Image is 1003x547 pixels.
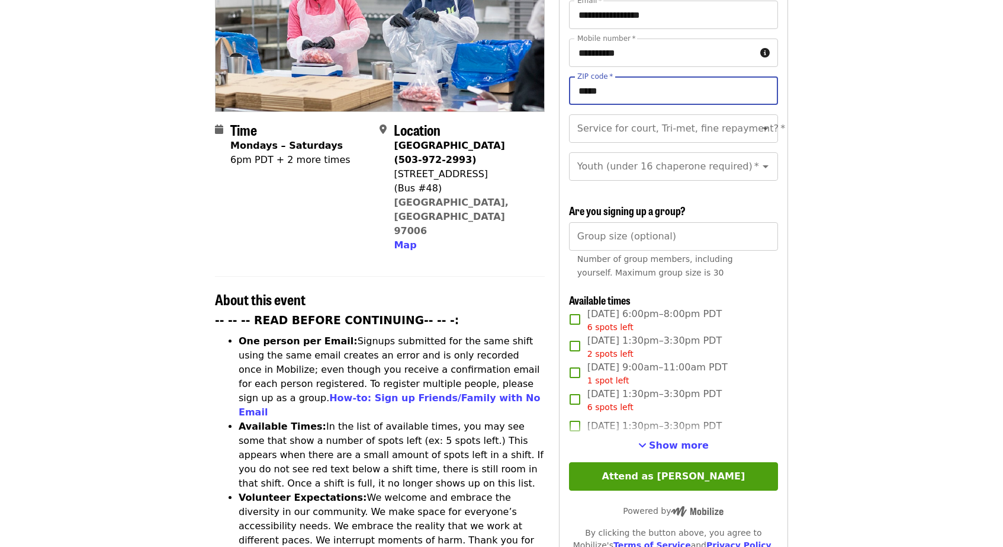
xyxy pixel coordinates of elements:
i: map-marker-alt icon [380,124,387,135]
label: ZIP code [577,73,613,80]
button: Attend as [PERSON_NAME] [569,462,778,491]
span: Are you signing up a group? [569,203,686,218]
span: 2 spots left [587,349,634,359]
span: Location [394,119,441,140]
button: Map [394,238,416,252]
strong: [GEOGRAPHIC_DATA] (503-972-2993) [394,140,504,165]
button: Open [757,120,774,137]
strong: Mondays – Saturdays [230,140,343,151]
input: Email [569,1,778,29]
input: Mobile number [569,39,756,67]
div: (Bus #48) [394,181,535,196]
span: Time [230,119,257,140]
li: Signups submitted for the same shift using the same email creates an error and is only recorded o... [239,334,545,420]
span: Available times [569,292,631,308]
img: Powered by Mobilize [671,506,724,517]
span: Number of group members, including yourself. Maximum group size is 30 [577,254,733,277]
span: [DATE] 9:00am–11:00am PDT [587,360,728,387]
button: See more timeslots [638,439,709,453]
strong: -- -- -- READ BEFORE CONTINUING-- -- -: [215,314,459,327]
i: circle-info icon [760,47,770,59]
label: Mobile number [577,35,635,42]
input: [object Object] [569,222,778,251]
span: [DATE] 1:30pm–3:30pm PDT [587,419,722,433]
span: 6 spots left [587,402,634,412]
span: [DATE] 1:30pm–3:30pm PDT [587,387,722,414]
span: [DATE] 6:00pm–8:00pm PDT [587,307,722,334]
strong: Volunteer Expectations: [239,492,367,503]
span: Powered by [623,506,724,516]
a: How-to: Sign up Friends/Family with No Email [239,392,541,418]
span: Show more [649,440,709,451]
div: [STREET_ADDRESS] [394,167,535,181]
span: 1 spot left [587,376,629,385]
span: Map [394,239,416,251]
button: Open [757,158,774,175]
span: 6 spots left [587,322,634,332]
div: 6pm PDT + 2 more times [230,153,351,167]
span: [DATE] 1:30pm–3:30pm PDT [587,334,722,360]
strong: One person per Email: [239,335,358,347]
span: About this event [215,289,306,309]
i: calendar icon [215,124,223,135]
strong: Available Times: [239,421,326,432]
input: ZIP code [569,76,778,105]
li: In the list of available times, you may see some that show a number of spots left (ex: 5 spots le... [239,420,545,491]
a: [GEOGRAPHIC_DATA], [GEOGRAPHIC_DATA] 97006 [394,197,509,236]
